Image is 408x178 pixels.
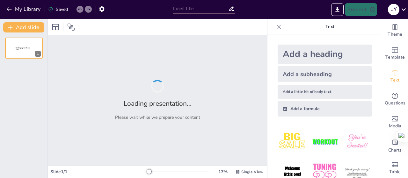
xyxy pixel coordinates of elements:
[385,54,405,61] span: Template
[173,4,228,13] input: Insert title
[3,22,44,32] button: Add slide
[50,169,148,175] div: Slide 1 / 1
[215,169,230,175] div: 17 %
[278,85,372,99] div: Add a little bit of body text
[388,147,402,154] span: Charts
[67,23,75,31] span: Position
[5,38,43,59] div: 1
[5,4,43,14] button: My Library
[345,3,377,16] button: Present
[241,169,263,174] span: Single View
[284,19,376,34] p: Text
[382,134,408,157] div: Add charts and graphs
[382,111,408,134] div: Add images, graphics, shapes or video
[388,31,402,38] span: Theme
[278,127,307,156] img: 1.jpeg
[390,77,399,84] span: Text
[278,45,372,64] div: Add a heading
[16,47,30,51] span: Sendsteps presentation editor
[50,22,61,32] div: Layout
[382,42,408,65] div: Add ready made slides
[388,4,399,15] div: J Y
[278,66,372,82] div: Add a subheading
[342,127,372,156] img: 3.jpeg
[35,51,41,57] div: 1
[388,3,399,16] button: J Y
[310,127,339,156] img: 2.jpeg
[389,168,401,175] span: Table
[124,99,192,108] h2: Loading presentation...
[382,88,408,111] div: Get real-time input from your audience
[331,3,344,16] button: Export to PowerPoint
[385,100,405,107] span: Questions
[48,6,68,12] div: Saved
[115,114,200,120] p: Please wait while we prepare your content
[382,65,408,88] div: Add text boxes
[278,101,372,117] div: Add a formula
[389,123,401,130] span: Media
[382,19,408,42] div: Change the overall theme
